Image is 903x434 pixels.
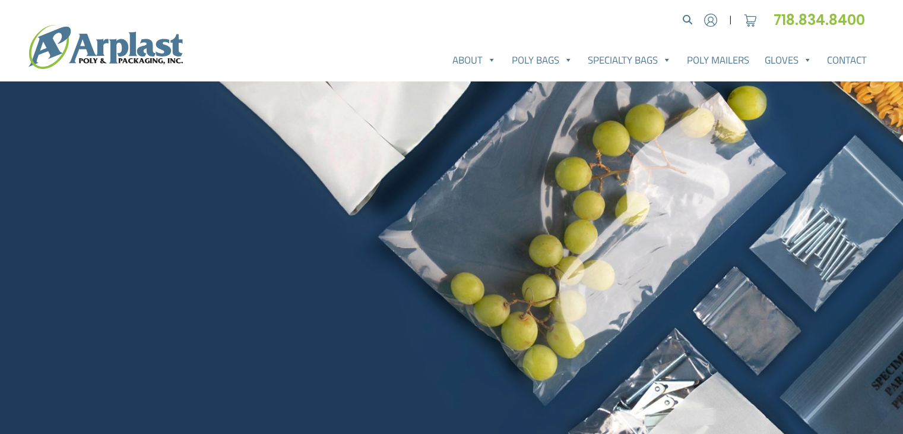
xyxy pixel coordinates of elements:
[679,48,757,72] a: Poly Mailers
[774,10,875,30] a: 718.834.8400
[819,48,875,72] a: Contact
[445,48,504,72] a: About
[729,13,732,27] span: |
[757,48,820,72] a: Gloves
[504,48,581,72] a: Poly Bags
[581,48,680,72] a: Specialty Bags
[28,25,183,69] img: logo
